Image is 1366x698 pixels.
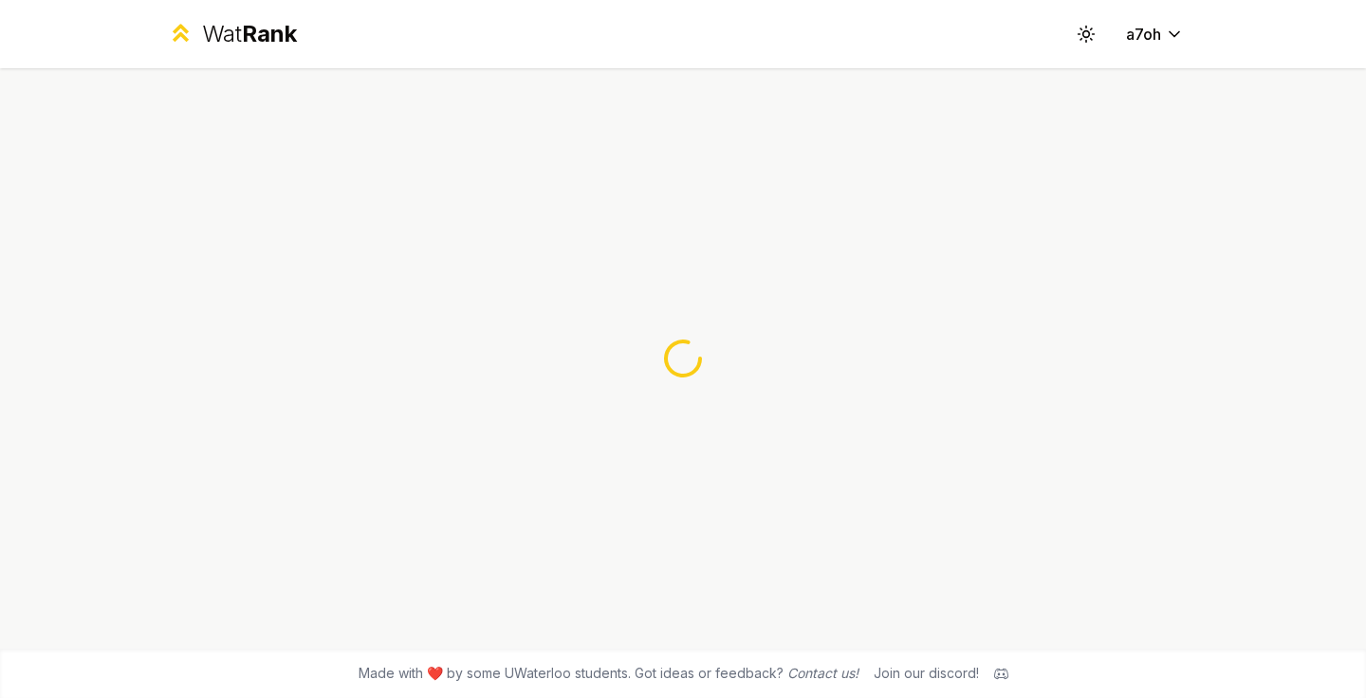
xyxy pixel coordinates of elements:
[1111,17,1199,51] button: a7oh
[202,19,297,49] div: Wat
[874,664,979,683] div: Join our discord!
[359,664,858,683] span: Made with ❤️ by some UWaterloo students. Got ideas or feedback?
[787,665,858,681] a: Contact us!
[242,20,297,47] span: Rank
[1126,23,1161,46] span: a7oh
[167,19,297,49] a: WatRank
